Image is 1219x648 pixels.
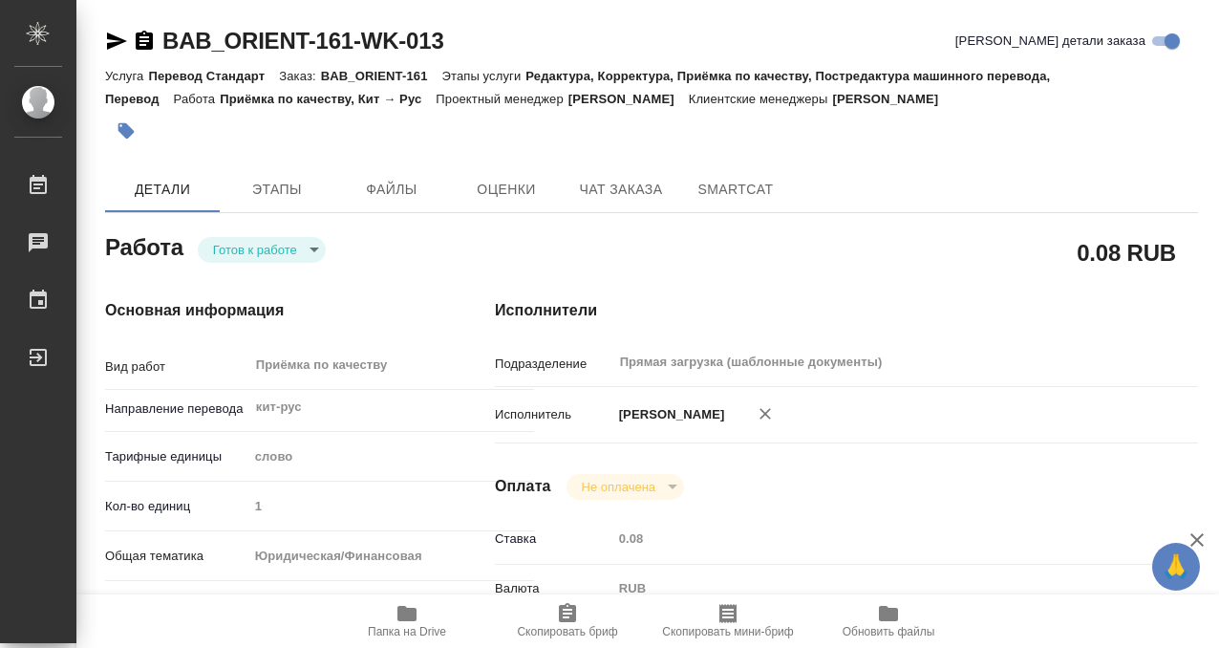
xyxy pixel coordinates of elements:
p: Услуга [105,69,148,83]
span: Скопировать мини-бриф [662,625,793,638]
button: Готов к работе [207,242,303,258]
div: Готов к работе [198,237,326,263]
p: Подразделение [495,355,612,374]
button: Папка на Drive [327,594,487,648]
span: Чат заказа [575,178,667,202]
button: Скопировать ссылку [133,30,156,53]
span: Скопировать бриф [517,625,617,638]
button: Скопировать бриф [487,594,648,648]
p: Исполнитель [495,405,612,424]
p: Валюта [495,579,612,598]
p: Кол-во единиц [105,497,248,516]
input: Пустое поле [612,525,1140,552]
h2: 0.08 RUB [1077,236,1176,269]
span: 🙏 [1160,547,1192,587]
span: [PERSON_NAME] детали заказа [955,32,1145,51]
span: SmartCat [690,178,781,202]
p: Этапы услуги [442,69,526,83]
button: Скопировать мини-бриф [648,594,808,648]
p: Приёмка по качеству, Кит → Рус [220,92,436,106]
div: Юридическая/Финансовая [248,540,535,572]
button: Добавить тэг [105,110,147,152]
p: Общая тематика [105,547,248,566]
span: Файлы [346,178,438,202]
span: Оценки [460,178,552,202]
a: BAB_ORIENT-161-WK-013 [162,28,444,54]
p: [PERSON_NAME] [568,92,689,106]
span: Этапы [231,178,323,202]
p: Направление перевода [105,400,248,419]
button: Не оплачена [576,479,661,495]
div: Готов к работе [567,474,684,500]
button: Удалить исполнителя [744,393,786,435]
p: Тарифные единицы [105,447,248,466]
h2: Работа [105,228,183,263]
h4: Оплата [495,475,551,498]
h4: Основная информация [105,299,418,322]
p: [PERSON_NAME] [832,92,952,106]
button: Скопировать ссылку для ЯМессенджера [105,30,128,53]
div: RUB [612,572,1140,605]
span: Обновить файлы [843,625,935,638]
span: Детали [117,178,208,202]
p: Вид работ [105,357,248,377]
p: Редактура, Корректура, Приёмка по качеству, Постредактура машинного перевода, Перевод [105,69,1050,106]
div: слово [248,441,535,473]
h4: Исполнители [495,299,1198,322]
button: 🙏 [1152,543,1200,591]
p: BAB_ORIENT-161 [321,69,442,83]
p: Перевод Стандарт [148,69,279,83]
div: Счета, акты, чеки, командировочные и таможенные документы [248,590,535,622]
p: Клиентские менеджеры [689,92,833,106]
button: Обновить файлы [808,594,969,648]
p: Ставка [495,529,612,549]
p: [PERSON_NAME] [612,405,725,424]
span: Папка на Drive [368,625,446,638]
p: Работа [174,92,221,106]
p: Заказ: [279,69,320,83]
input: Пустое поле [248,492,535,520]
p: Проектный менеджер [436,92,567,106]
